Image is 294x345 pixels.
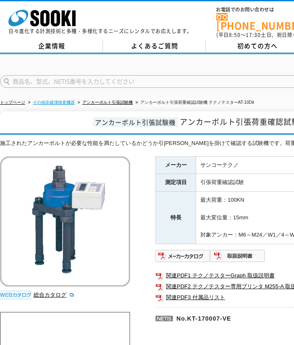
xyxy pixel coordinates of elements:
[82,100,133,105] a: アンカーボルト引張試験機
[210,249,265,263] img: 取扱説明書
[134,98,254,107] li: アンカーボルト引張荷重確認試験機 テクノテスターAT-10DⅡ
[229,31,241,39] span: 8:50
[93,117,178,127] span: アンカーボルト引張試験機
[33,100,75,105] a: その他非破壊検査機器
[34,292,75,298] a: 総合カタログ
[103,40,206,53] a: よくあるご質問
[155,249,210,263] img: メーカーカタログ
[156,174,196,192] th: 測定項目
[156,192,196,244] th: 特長
[156,156,196,174] th: メーカー
[237,41,278,50] span: 初めての方へ
[155,255,210,261] a: メーカーカタログ
[8,29,192,34] p: 日々進化する計測技術と多種・多様化するニーズにレンタルでお応えします。
[210,255,265,261] a: 取扱説明書
[246,31,261,39] span: 17:30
